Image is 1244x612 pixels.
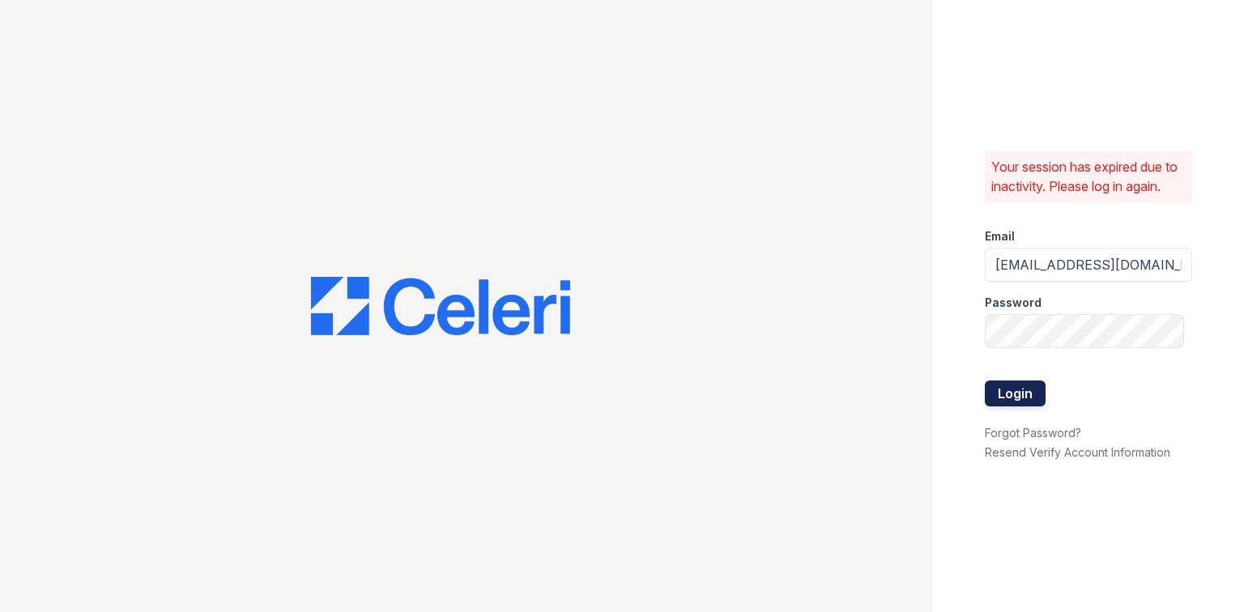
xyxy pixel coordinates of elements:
[985,228,1015,244] label: Email
[985,445,1170,459] a: Resend Verify Account Information
[985,380,1046,406] button: Login
[311,277,570,335] img: CE_Logo_Blue-a8612792a0a2168367f1c8372b55b34899dd931a85d93a1a3d3e32e68fde9ad4.png
[985,295,1042,311] label: Password
[985,426,1081,440] a: Forgot Password?
[991,157,1186,196] p: Your session has expired due to inactivity. Please log in again.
